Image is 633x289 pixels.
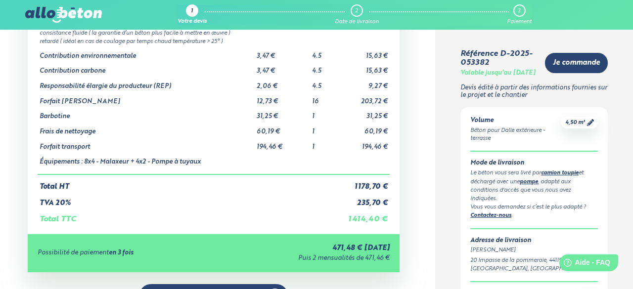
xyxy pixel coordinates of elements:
td: 1 178,70 € [344,174,390,191]
a: 1 Votre devis [178,4,207,25]
td: 4.5 [310,75,344,90]
td: retardé ( idéal en cas de coulage par temps chaud température > 25° ) [38,37,390,45]
td: Équipements : 8x4 - Malaxeur + 4x2 - Pompe à tuyaux [38,151,255,174]
td: 3,47 € [255,60,310,75]
td: 1 [310,136,344,151]
div: [PERSON_NAME] [470,246,598,254]
td: Contribution carbone [38,60,255,75]
div: Béton pour Dalle extérieure - terrasse [470,126,561,143]
td: 194,46 € [344,136,390,151]
div: Valable jusqu'au [DATE] [460,70,536,77]
div: Référence D-2025-053382 [460,49,537,68]
td: 16 [310,90,344,106]
td: 15,63 € [344,60,390,75]
td: Total TTC [38,207,344,224]
td: 31,25 € [255,105,310,121]
p: Devis édité à partir des informations fournies sur le projet et le chantier [460,84,608,99]
div: Le béton vous sera livré par et déchargé avec une , adapté aux conditions d'accès que vous nous a... [470,169,598,203]
td: Frais de nettoyage [38,121,255,136]
div: 1 [191,8,193,15]
img: allobéton [25,7,101,23]
a: 3 Paiement [507,4,532,25]
a: camion toupie [541,170,579,176]
td: consistance fluide ( la garantie d’un béton plus facile à mettre en œuvre ) [38,28,390,37]
div: Paiement [507,19,532,25]
div: Date de livraison [335,19,379,25]
td: 3,47 € [255,45,310,60]
div: Volume [470,117,561,124]
div: Adresse de livraison [470,237,598,245]
td: 4.5 [310,45,344,60]
div: Votre devis [178,19,207,25]
a: pompe [520,179,538,185]
iframe: Help widget launcher [545,250,622,278]
td: 31,25 € [344,105,390,121]
a: Contactez-nous [470,213,511,218]
td: 12,73 € [255,90,310,106]
a: Je commande [545,53,608,73]
div: Possibilité de paiement [38,249,218,257]
td: Forfait [PERSON_NAME] [38,90,255,106]
td: TVA 20% [38,191,344,207]
div: Puis 2 mensualités de 471,46 € [218,255,390,262]
a: 2 Date de livraison [335,4,379,25]
strong: en 3 fois [109,249,134,256]
td: 235,70 € [344,191,390,207]
td: Responsabilité élargie du producteur (REP) [38,75,255,90]
div: 471,48 € [DATE] [218,244,390,252]
td: 15,63 € [344,45,390,60]
td: 1 414,40 € [344,207,390,224]
div: 2 [355,8,358,14]
div: 20 Impasse de la pommeraie, 44119 [GEOGRAPHIC_DATA], [GEOGRAPHIC_DATA] [470,256,598,273]
td: Barbotine [38,105,255,121]
td: Total HT [38,174,344,191]
td: 1 [310,105,344,121]
td: 203,72 € [344,90,390,106]
div: Vous vous demandez si c’est le plus adapté ? . [470,203,598,220]
td: Forfait transport [38,136,255,151]
td: 9,27 € [344,75,390,90]
span: Je commande [553,59,600,67]
div: Mode de livraison [470,160,598,167]
td: 2,06 € [255,75,310,90]
td: 1 [310,121,344,136]
td: 60,19 € [255,121,310,136]
td: 194,46 € [255,136,310,151]
div: 3 [518,8,520,14]
td: Contribution environnementale [38,45,255,60]
td: 4.5 [310,60,344,75]
td: 60,19 € [344,121,390,136]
